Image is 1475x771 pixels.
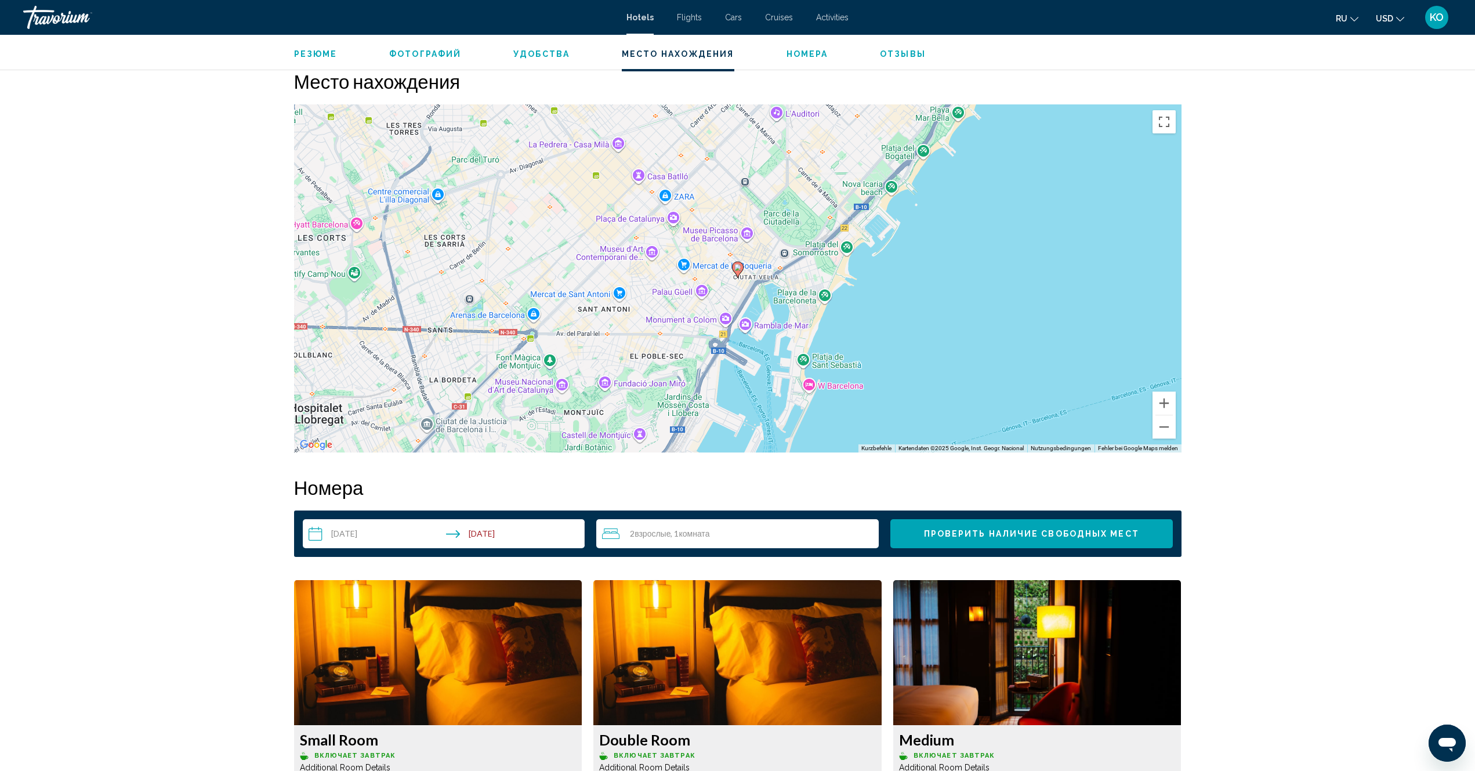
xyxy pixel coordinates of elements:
button: Номера [787,49,828,59]
h3: Double Room [599,731,876,748]
img: 7b7015f9-7bf2-4460-8df2-9c8eaf3bd44e.jpeg [294,580,582,725]
span: Включает завтрак [914,752,995,759]
button: Vollbildansicht ein/aus [1153,110,1176,133]
iframe: Schaltfläche zum Öffnen des Messaging-Fensters [1429,725,1466,762]
h3: Small Room [300,731,577,748]
button: User Menu [1422,5,1452,30]
button: Место нахождения [622,49,734,59]
button: Travelers: 2 adults, 0 children [596,519,879,548]
span: ru [1336,14,1347,23]
a: Cruises [765,13,793,22]
span: Включает завтрак [614,752,695,759]
button: Vergrößern [1153,392,1176,415]
a: Cars [725,13,742,22]
button: Проверить наличие свободных мест [890,519,1173,548]
span: 2 [630,529,671,538]
span: Kartendaten ©2025 Google, Inst. Geogr. Nacional [898,445,1024,451]
img: 7b7015f9-7bf2-4460-8df2-9c8eaf3bd44e.jpeg [593,580,882,725]
a: Nutzungsbedingungen [1031,445,1091,451]
a: Dieses Gebiet in Google Maps öffnen (in neuem Fenster) [297,437,335,453]
button: Change language [1336,10,1358,27]
a: Travorium [23,6,615,29]
button: Check-in date: Nov 8, 2025 Check-out date: Nov 10, 2025 [303,519,585,548]
button: Kurzbefehle [861,444,891,453]
span: KO [1430,12,1444,23]
a: Hotels [626,13,654,22]
a: Fehler bei Google Maps melden [1098,445,1178,451]
img: Google [297,437,335,453]
span: Комната [679,529,709,538]
span: Взрослые [635,529,671,538]
span: USD [1376,14,1393,23]
a: Activities [816,13,849,22]
div: Search widget [303,519,1173,548]
h3: Medium [899,731,1176,748]
button: Удобства [513,49,570,59]
button: Change currency [1376,10,1404,27]
img: cafc3959-0635-4a72-8da6-b9e3243e63a7.jpeg [893,580,1182,725]
button: Отзывы [880,49,926,59]
button: Фотографий [389,49,461,59]
span: Включает завтрак [314,752,396,759]
span: Проверить наличие свободных мест [924,530,1139,539]
h2: Номера [294,476,1182,499]
a: Flights [677,13,702,22]
span: , 1 [671,529,709,538]
button: Резюме [294,49,338,59]
button: Verkleinern [1153,415,1176,439]
h2: Место нахождения [294,70,1182,93]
